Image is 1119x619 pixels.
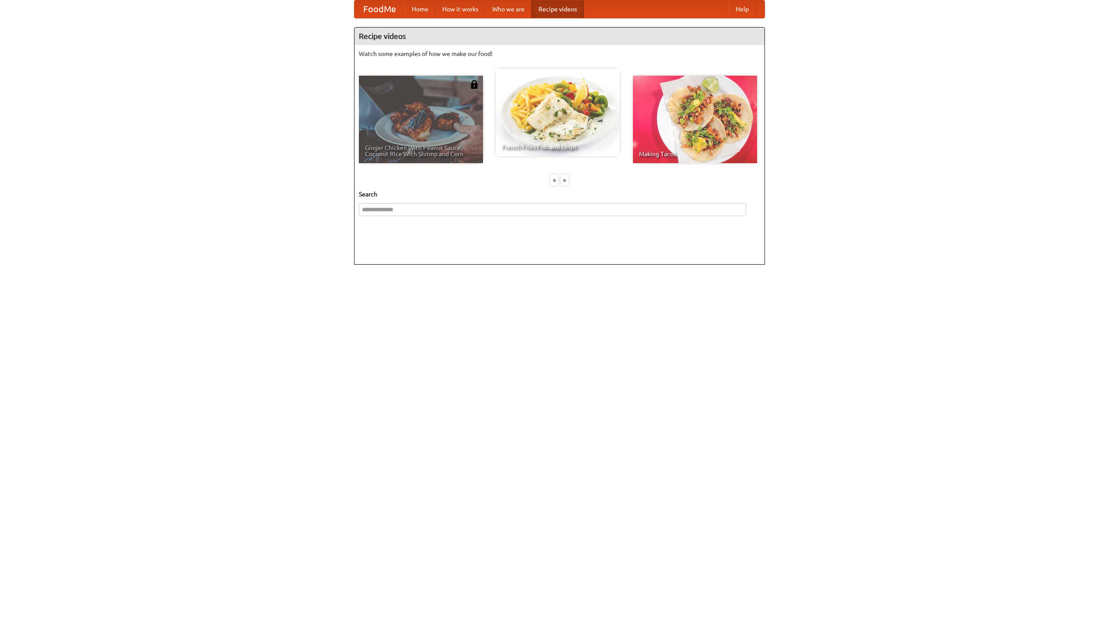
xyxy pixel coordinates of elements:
a: How it works [435,0,485,18]
a: French Fries Fish and Chips [496,69,620,156]
span: Making Tacos [639,151,751,157]
img: 483408.png [470,80,479,89]
a: Home [405,0,435,18]
a: Who we are [485,0,532,18]
h4: Recipe videos [354,28,765,45]
a: Help [729,0,756,18]
div: » [561,175,569,185]
p: Watch some examples of how we make our food! [359,49,760,58]
span: French Fries Fish and Chips [502,144,614,150]
a: Making Tacos [633,76,757,163]
a: Recipe videos [532,0,584,18]
a: FoodMe [354,0,405,18]
div: « [550,175,558,185]
h5: Search [359,190,760,199]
